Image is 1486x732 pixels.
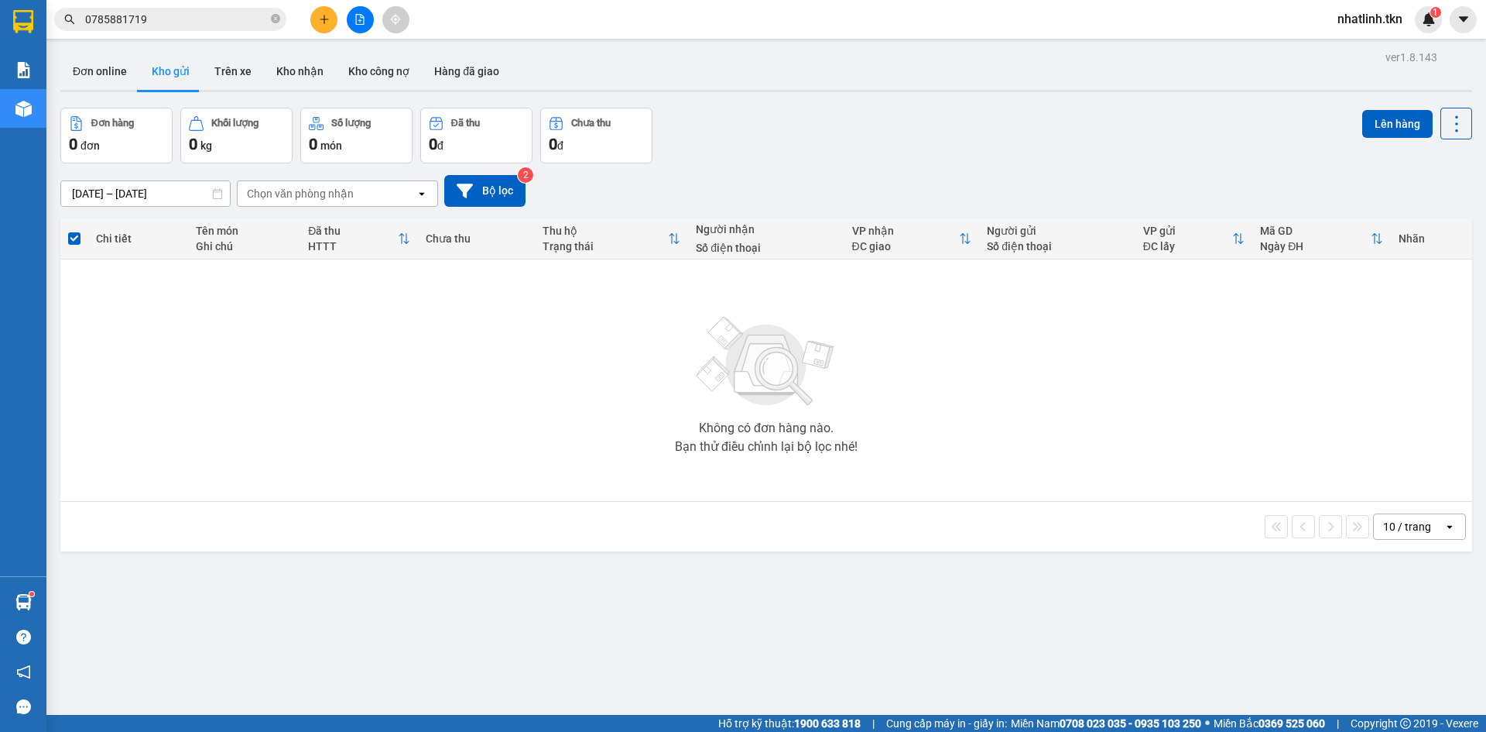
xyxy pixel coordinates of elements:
[354,14,365,25] span: file-add
[540,108,652,163] button: Chưa thu0đ
[1135,218,1252,259] th: Toggle SortBy
[1399,232,1464,245] div: Nhãn
[518,167,533,183] sup: 2
[794,717,861,730] strong: 1900 633 818
[437,139,443,152] span: đ
[320,139,342,152] span: món
[319,14,330,25] span: plus
[60,108,173,163] button: Đơn hàng0đơn
[91,118,134,129] div: Đơn hàng
[200,139,212,152] span: kg
[1422,12,1436,26] img: icon-new-feature
[543,225,668,237] div: Thu hộ
[64,14,75,25] span: search
[571,118,611,129] div: Chưa thu
[1443,521,1456,533] svg: open
[264,53,336,90] button: Kho nhận
[211,118,259,129] div: Khối lượng
[271,12,280,27] span: close-circle
[247,186,354,201] div: Chọn văn phòng nhận
[1214,715,1325,732] span: Miền Bắc
[180,108,293,163] button: Khối lượng0kg
[549,135,557,153] span: 0
[675,441,858,453] div: Bạn thử điều chỉnh lại bộ lọc nhé!
[80,139,100,152] span: đơn
[189,135,197,153] span: 0
[852,225,960,237] div: VP nhận
[1252,218,1391,259] th: Toggle SortBy
[872,715,875,732] span: |
[429,135,437,153] span: 0
[1260,240,1371,253] div: Ngày ĐH
[390,14,401,25] span: aim
[69,135,77,153] span: 0
[29,592,34,596] sup: 1
[15,101,32,117] img: warehouse-icon
[96,232,180,245] div: Chi tiết
[422,53,512,90] button: Hàng đã giao
[336,53,422,90] button: Kho công nợ
[60,53,139,90] button: Đơn online
[308,240,398,253] div: HTTT
[15,594,32,610] img: warehouse-icon
[416,187,428,200] svg: open
[309,135,317,153] span: 0
[1430,7,1441,18] sup: 1
[1385,49,1437,66] div: ver 1.8.143
[61,181,230,206] input: Select a date range.
[426,232,527,245] div: Chưa thu
[852,240,960,253] div: ĐC giao
[300,108,413,163] button: Số lượng0món
[844,218,980,259] th: Toggle SortBy
[13,10,33,33] img: logo-vxr
[139,53,202,90] button: Kho gửi
[16,630,31,644] span: question-circle
[196,240,293,253] div: Ghi chú
[1337,715,1339,732] span: |
[718,715,861,732] span: Hỗ trợ kỹ thuật:
[987,225,1127,237] div: Người gửi
[1362,110,1433,138] button: Lên hàng
[696,242,836,254] div: Số điện thoại
[1060,717,1201,730] strong: 0708 023 035 - 0935 103 250
[444,175,526,207] button: Bộ lọc
[331,118,371,129] div: Số lượng
[1325,9,1415,29] span: nhatlinh.tkn
[347,6,374,33] button: file-add
[382,6,409,33] button: aim
[987,240,1127,253] div: Số điện thoại
[451,118,480,129] div: Đã thu
[1400,718,1411,729] span: copyright
[1205,720,1210,727] span: ⚪️
[85,11,268,28] input: Tìm tên, số ĐT hoặc mã đơn
[1457,12,1471,26] span: caret-down
[15,62,32,78] img: solution-icon
[1383,519,1431,534] div: 10 / trang
[1450,6,1477,33] button: caret-down
[300,218,418,259] th: Toggle SortBy
[202,53,264,90] button: Trên xe
[886,715,1007,732] span: Cung cấp máy in - giấy in:
[271,14,280,23] span: close-circle
[689,308,844,416] img: svg+xml;base64,PHN2ZyBjbGFzcz0ibGlzdC1wbHVnX19zdmciIHhtbG5zPSJodHRwOi8vd3d3LnczLm9yZy8yMDAwL3N2Zy...
[16,699,31,714] span: message
[1011,715,1201,732] span: Miền Nam
[1143,225,1232,237] div: VP gửi
[1143,240,1232,253] div: ĐC lấy
[1258,717,1325,730] strong: 0369 525 060
[557,139,563,152] span: đ
[543,240,668,253] div: Trạng thái
[696,223,836,235] div: Người nhận
[420,108,532,163] button: Đã thu0đ
[308,225,398,237] div: Đã thu
[535,218,688,259] th: Toggle SortBy
[16,665,31,679] span: notification
[196,225,293,237] div: Tên món
[310,6,337,33] button: plus
[699,422,834,435] div: Không có đơn hàng nào.
[1433,7,1438,18] span: 1
[1260,225,1371,237] div: Mã GD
